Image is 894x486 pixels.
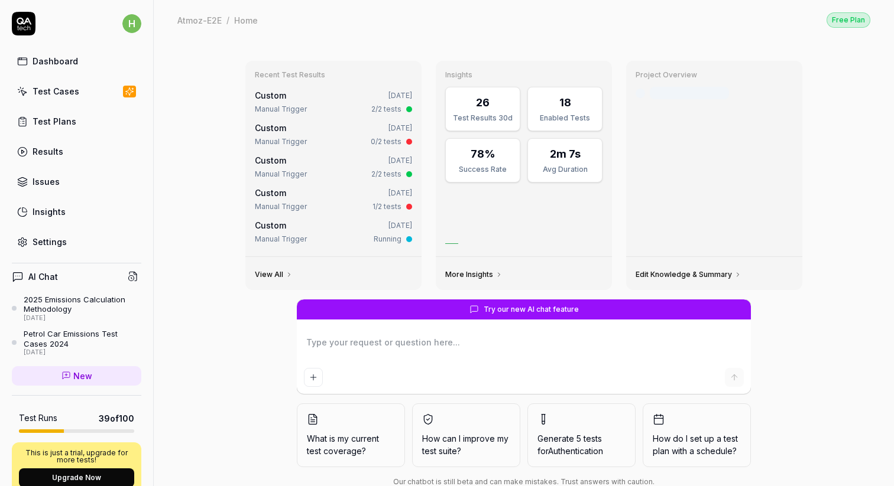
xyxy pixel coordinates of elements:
[255,201,307,212] div: Manual Trigger
[252,184,414,214] a: Custom[DATE]Manual Trigger1/2 tests
[650,87,729,99] div: Last crawled [DATE]
[445,270,503,279] a: More Insights
[388,91,412,100] time: [DATE]
[12,200,141,223] a: Insights
[24,295,141,314] div: 2025 Emissions Calculation Methodology
[99,412,134,425] span: 39 of 100
[12,366,141,386] a: New
[226,14,229,26] div: /
[304,368,323,387] button: Add attachment
[484,304,579,315] span: Try our new AI chat feature
[252,217,414,247] a: Custom[DATE]Manual TriggerRunning
[372,201,401,212] div: 1/2 tests
[371,104,401,115] div: 2/2 tests
[19,449,134,464] p: This is just a trial, upgrade for more tests!
[388,123,412,132] time: [DATE]
[33,85,79,97] div: Test Cases
[33,145,63,158] div: Results
[252,119,414,149] a: Custom[DATE]Manual Trigger0/2 tests
[255,234,307,244] div: Manual Trigger
[559,94,571,110] div: 18
[535,164,595,175] div: Avg Duration
[28,270,58,283] h4: AI Chat
[371,136,401,147] div: 0/2 tests
[422,432,510,457] span: How can I improve my test suite?
[24,348,141,357] div: [DATE]
[33,55,78,67] div: Dashboard
[255,270,293,279] a: View All
[12,295,141,322] a: 2025 Emissions Calculation Methodology[DATE]
[33,206,66,218] div: Insights
[827,12,870,28] button: Free Plan
[371,169,401,180] div: 2/2 tests
[33,175,60,188] div: Issues
[234,14,258,26] div: Home
[636,70,793,80] h3: Project Overview
[12,230,141,253] a: Settings
[252,87,414,117] a: Custom[DATE]Manual Trigger2/2 tests
[255,70,412,80] h3: Recent Test Results
[12,110,141,133] a: Test Plans
[177,14,222,26] div: Atmoz-E2E
[122,12,141,35] button: h
[550,146,581,162] div: 2m 7s
[453,113,513,123] div: Test Results 30d
[122,14,141,33] span: h
[12,329,141,356] a: Petrol Car Emissions Test Cases 2024[DATE]
[33,115,76,128] div: Test Plans
[12,170,141,193] a: Issues
[412,403,520,467] button: How can I improve my test suite?
[388,221,412,230] time: [DATE]
[255,136,307,147] div: Manual Trigger
[476,94,490,110] div: 26
[388,188,412,197] time: [DATE]
[252,152,414,182] a: Custom[DATE]Manual Trigger2/2 tests
[255,188,286,198] span: Custom
[471,146,495,162] div: 78%
[12,140,141,163] a: Results
[374,234,401,244] div: Running
[535,113,595,123] div: Enabled Tests
[24,314,141,322] div: [DATE]
[255,155,286,165] span: Custom
[255,220,286,230] span: Custom
[24,329,141,348] div: Petrol Car Emissions Test Cases 2024
[12,80,141,103] a: Test Cases
[537,433,603,456] span: Generate 5 tests for Authentication
[307,432,395,457] span: What is my current test coverage?
[73,370,92,382] span: New
[643,403,751,467] button: How do I set up a test plan with a schedule?
[255,123,286,133] span: Custom
[33,236,67,248] div: Settings
[297,403,405,467] button: What is my current test coverage?
[255,104,307,115] div: Manual Trigger
[527,403,636,467] button: Generate 5 tests forAuthentication
[255,90,286,100] span: Custom
[453,164,513,175] div: Success Rate
[19,413,57,423] h5: Test Runs
[12,50,141,73] a: Dashboard
[653,432,741,457] span: How do I set up a test plan with a schedule?
[255,169,307,180] div: Manual Trigger
[445,70,603,80] h3: Insights
[636,270,741,279] a: Edit Knowledge & Summary
[388,156,412,165] time: [DATE]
